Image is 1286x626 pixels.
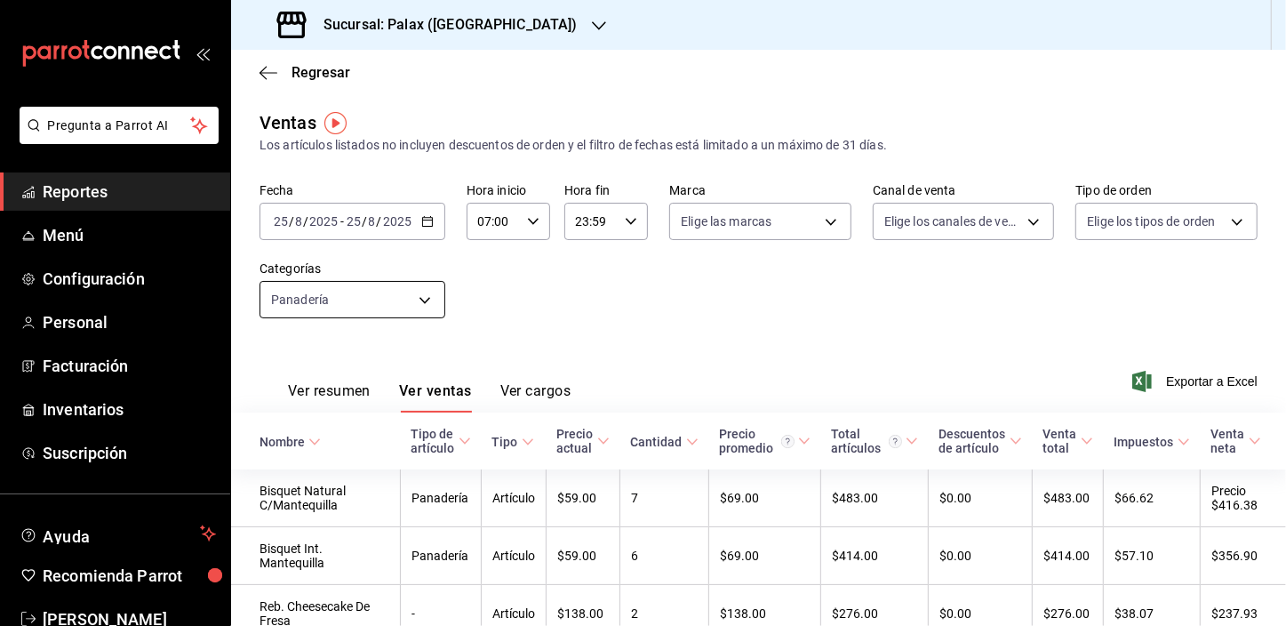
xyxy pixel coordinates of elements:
[288,382,571,413] div: Pestañas de navegación
[631,435,699,449] span: Cantidad
[720,427,774,455] font: Precio promedio
[324,112,347,134] img: Marcador de información sobre herramientas
[620,527,709,585] td: 6
[1075,185,1258,197] label: Tipo de orden
[289,214,294,229] span: /
[720,427,811,455] span: Precio promedio
[832,427,918,455] span: Total artículos
[873,185,1055,197] label: Canal de venta
[929,469,1033,527] td: $0.00
[43,400,124,419] font: Inventarios
[377,214,382,229] span: /
[231,527,401,585] td: Bisquet Int. Mantequilla
[231,469,401,527] td: Bisquet Natural C/Mantequilla
[929,527,1033,585] td: $0.00
[889,435,902,448] svg: El total de artículos considera cambios de precios en los artículos, así como costos adicionales ...
[43,182,108,201] font: Reportes
[781,435,795,448] svg: Precio promedio = Total artículos / cantidad
[500,382,571,413] button: Ver cargos
[43,313,108,332] font: Personal
[492,435,518,449] div: Tipo
[382,214,412,229] input: ----
[1166,374,1258,389] font: Exportar a Excel
[1114,435,1190,449] span: Impuestos
[1043,427,1093,455] span: Venta total
[482,469,547,527] td: Artículo
[709,527,821,585] td: $69.00
[288,382,371,400] font: Ver resumen
[12,129,219,148] a: Pregunta a Parrot AI
[557,427,594,455] div: Precio actual
[411,427,455,455] div: Tipo de artículo
[411,427,471,455] span: Tipo de artículo
[709,469,821,527] td: $69.00
[43,444,127,462] font: Suscripción
[832,427,882,455] font: Total artículos
[821,527,929,585] td: $414.00
[303,214,308,229] span: /
[939,427,1022,455] span: Descuentos de artículo
[1104,469,1201,527] td: $66.62
[292,64,350,81] span: Regresar
[939,427,1006,455] div: Descuentos de artículo
[368,214,377,229] input: --
[308,214,339,229] input: ----
[43,523,193,544] span: Ayuda
[620,469,709,527] td: 7
[564,185,648,197] label: Hora fin
[260,435,321,449] span: Nombre
[260,109,316,136] div: Ventas
[482,527,547,585] td: Artículo
[1211,427,1261,455] span: Venta neta
[492,435,534,449] span: Tipo
[340,214,344,229] span: -
[294,214,303,229] input: --
[196,46,210,60] button: open_drawer_menu
[309,14,578,36] h3: Sucursal: Palax ([GEOGRAPHIC_DATA])
[821,469,929,527] td: $483.00
[1033,527,1104,585] td: $414.00
[20,107,219,144] button: Pregunta a Parrot AI
[884,213,1022,230] span: Elige los canales de venta
[271,291,329,309] span: Panadería
[547,469,620,527] td: $59.00
[631,435,683,449] div: Cantidad
[346,214,362,229] input: --
[681,213,771,230] span: Elige las marcas
[43,566,182,585] font: Recomienda Parrot
[557,427,610,455] span: Precio actual
[1114,435,1174,449] div: Impuestos
[401,469,482,527] td: Panadería
[399,382,472,413] button: Ver ventas
[1043,427,1077,455] div: Venta total
[547,527,620,585] td: $59.00
[260,136,1258,155] div: Los artículos listados no incluyen descuentos de orden y el filtro de fechas está limitado a un m...
[43,269,145,288] font: Configuración
[43,357,128,375] font: Facturación
[260,185,445,197] label: Fecha
[1211,427,1245,455] div: Venta neta
[401,527,482,585] td: Panadería
[1033,469,1104,527] td: $483.00
[43,226,84,245] font: Menú
[260,64,350,81] button: Regresar
[1087,213,1215,230] span: Elige los tipos de orden
[362,214,367,229] span: /
[467,185,550,197] label: Hora inicio
[669,185,851,197] label: Marca
[260,435,305,449] div: Nombre
[260,263,445,276] label: Categorías
[1104,527,1201,585] td: $57.10
[273,214,289,229] input: --
[48,116,191,135] span: Pregunta a Parrot AI
[1136,371,1258,392] button: Exportar a Excel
